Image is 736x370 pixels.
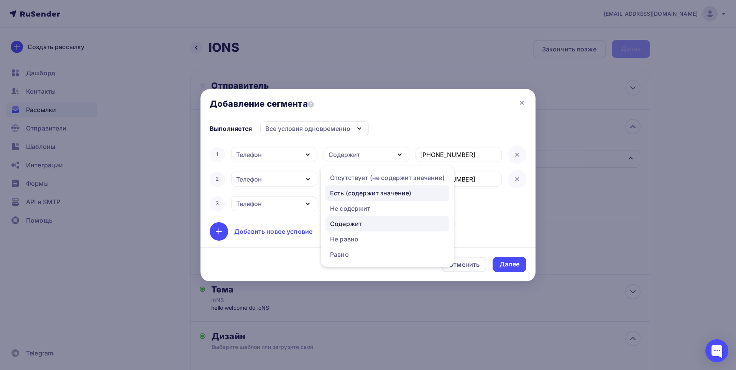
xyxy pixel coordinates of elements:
[236,150,262,159] div: Телефон
[330,188,411,198] div: Есть (содержит значение)
[324,147,410,162] button: Содержит
[265,124,350,133] div: Все условия одновременно
[330,173,445,182] div: Отсутствует (не содержит значение)
[329,150,360,159] div: Содержит
[210,172,225,187] div: 2
[330,235,358,244] div: Не равно
[231,172,317,187] button: Телефон
[330,219,362,228] div: Содержит
[236,199,262,208] div: Телефон
[236,175,262,184] div: Телефон
[499,260,519,269] div: Далее
[210,124,252,133] div: Выполняется
[260,121,369,136] button: Все условия одновременно
[330,204,371,213] div: Не содержит
[210,147,225,162] div: 1
[231,196,317,211] button: Телефон
[330,250,349,259] div: Равно
[231,147,317,162] button: Телефон
[210,196,225,211] div: 3
[234,227,312,236] div: Добавить новое условие
[449,260,480,269] div: Отменить
[321,165,454,267] ul: Есть (содержит значение)
[210,98,314,109] span: Добавление сегмента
